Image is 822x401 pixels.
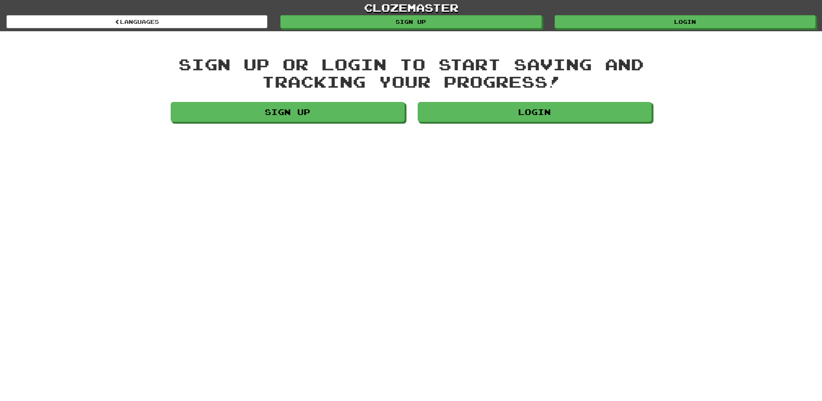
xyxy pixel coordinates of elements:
a: Login [418,102,652,122]
a: Languages [6,15,267,28]
a: Sign up [280,15,541,28]
div: Sign up or login to start saving and tracking your progress! [171,56,652,90]
a: Login [555,15,816,28]
a: Sign up [171,102,405,122]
